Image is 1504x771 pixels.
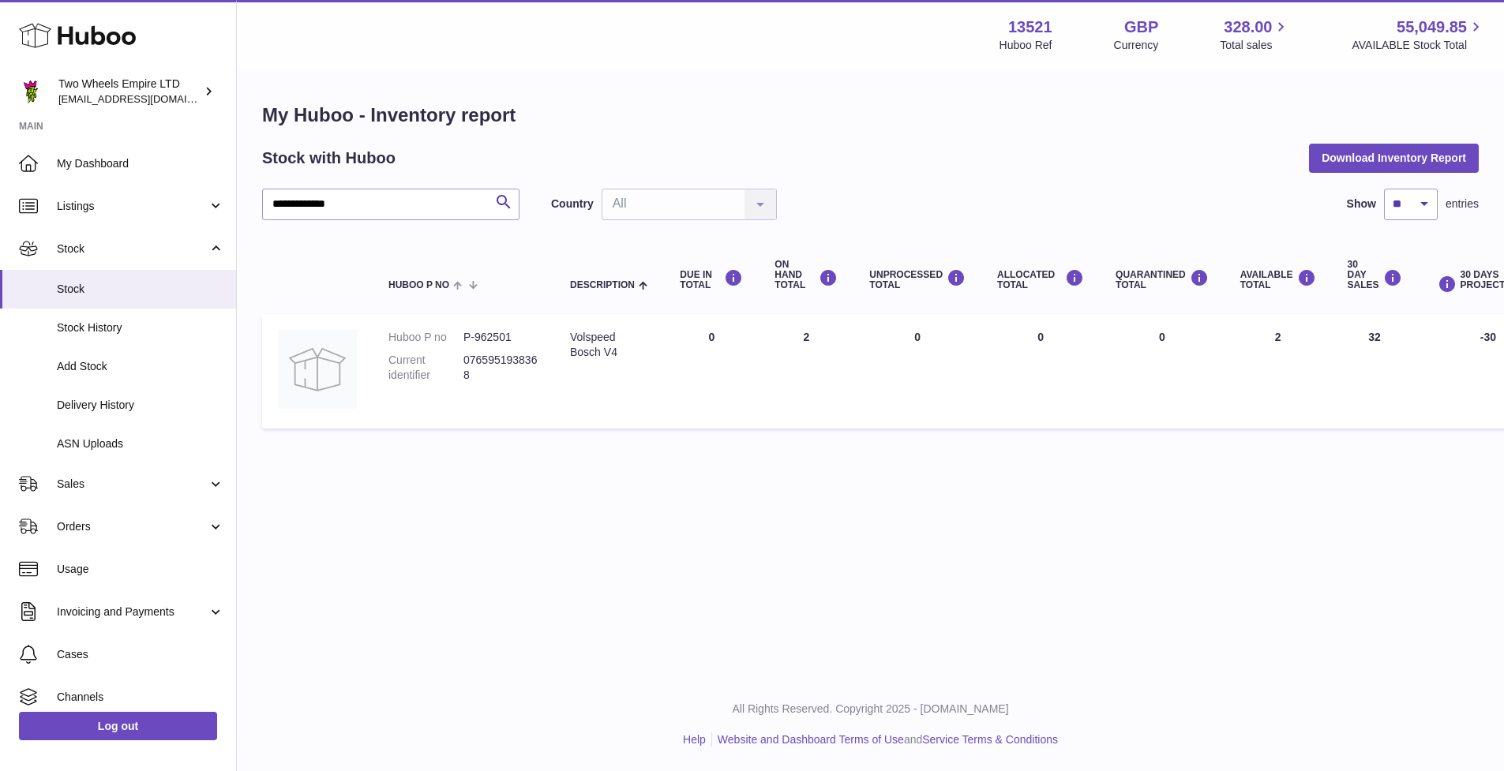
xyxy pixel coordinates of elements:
span: Cases [57,647,224,662]
div: Huboo Ref [1000,38,1052,53]
div: Currency [1114,38,1159,53]
span: Huboo P no [388,280,449,290]
label: Show [1347,196,1376,211]
dd: P-962501 [463,330,538,345]
a: Service Terms & Conditions [922,733,1058,746]
strong: 13521 [1008,17,1052,38]
span: 55,049.85 [1397,17,1467,38]
span: [EMAIL_ADDRESS][DOMAIN_NAME] [58,92,232,105]
span: My Dashboard [57,156,224,171]
img: product image [278,330,357,409]
span: Stock [57,282,224,297]
li: and [712,732,1058,747]
h2: Stock with Huboo [262,148,396,169]
div: QUARANTINED Total [1116,269,1209,290]
span: Channels [57,690,224,705]
span: Orders [57,519,208,534]
span: Delivery History [57,398,224,413]
span: 0 [1159,331,1165,343]
td: 0 [664,314,759,429]
a: 55,049.85 AVAILABLE Stock Total [1352,17,1485,53]
a: Website and Dashboard Terms of Use [718,733,904,746]
td: 0 [981,314,1100,429]
a: 328.00 Total sales [1220,17,1290,53]
div: AVAILABLE Total [1240,269,1316,290]
div: ON HAND Total [775,260,838,291]
span: Usage [57,562,224,577]
h1: My Huboo - Inventory report [262,103,1479,128]
a: Help [683,733,706,746]
dt: Current identifier [388,353,463,383]
label: Country [551,196,594,211]
span: ASN Uploads [57,436,224,451]
a: Log out [19,712,217,740]
td: 2 [759,314,853,429]
span: Total sales [1220,38,1290,53]
span: Sales [57,477,208,492]
div: ALLOCATED Total [997,269,1084,290]
span: AVAILABLE Stock Total [1352,38,1485,53]
div: Volspeed Bosch V4 [570,330,648,360]
span: entries [1446,196,1479,211]
div: Two Wheels Empire LTD [58,77,201,107]
dd: 0765951938368 [463,353,538,383]
span: Description [570,280,635,290]
span: Add Stock [57,359,224,374]
span: Listings [57,199,208,214]
span: Stock History [57,320,224,335]
span: 328.00 [1224,17,1272,38]
td: 0 [853,314,981,429]
span: Stock [57,241,208,256]
td: 32 [1332,314,1418,429]
td: 2 [1225,314,1332,429]
strong: GBP [1124,17,1158,38]
div: 30 DAY SALES [1348,260,1402,291]
img: justas@twowheelsempire.com [19,80,43,103]
span: Invoicing and Payments [57,604,208,619]
div: UNPROCESSED Total [869,269,966,290]
button: Download Inventory Report [1309,144,1479,172]
p: All Rights Reserved. Copyright 2025 - [DOMAIN_NAME] [249,702,1491,717]
dt: Huboo P no [388,330,463,345]
div: DUE IN TOTAL [680,269,743,290]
